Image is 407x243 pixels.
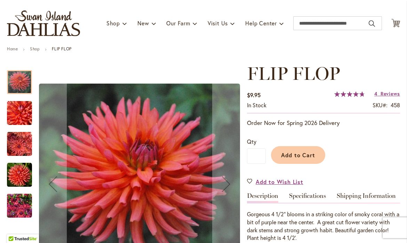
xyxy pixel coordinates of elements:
[289,193,326,203] a: Specifications
[166,19,190,27] span: Our Farm
[374,90,400,97] a: 4 Reviews
[7,46,18,51] a: Home
[7,94,39,125] div: FLIP FLOP
[247,138,256,145] span: Qty
[247,178,303,186] a: Add to Wish List
[245,19,277,27] span: Help Center
[271,146,325,164] button: Add to Cart
[256,178,303,186] span: Add to Wish List
[247,62,340,84] span: FLIP FLOP
[7,187,32,218] div: FLIP FLOP
[247,193,278,203] a: Description
[30,46,40,51] a: Shop
[7,156,39,187] div: FLIP FLOP
[374,90,377,97] span: 4
[7,63,39,94] div: FLIP FLOP
[137,19,149,27] span: New
[7,10,80,36] a: store logo
[247,210,400,242] div: Gorgeous 4 1/2" blooms in a striking color of smoky coral with a bit of purple near the center. A...
[7,132,32,157] img: FLIP FLOP
[52,46,71,51] strong: FLIP FLOP
[7,189,32,223] img: FLIP FLOP
[106,19,120,27] span: Shop
[5,218,25,238] iframe: Launch Accessibility Center
[391,101,400,109] div: 458
[281,151,316,159] span: Add to Cart
[381,90,400,97] span: Reviews
[7,125,39,156] div: FLIP FLOP
[373,101,388,109] strong: SKU
[7,101,32,126] img: FLIP FLOP
[247,101,266,109] div: Availability
[247,193,400,242] div: Detailed Product Info
[208,19,228,27] span: Visit Us
[247,101,266,109] span: In stock
[7,162,32,187] img: FLIP FLOP
[334,91,365,97] div: 95%
[337,193,396,203] a: Shipping Information
[247,119,400,127] p: Order Now for Spring 2026 Delivery
[247,91,261,99] span: $9.95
